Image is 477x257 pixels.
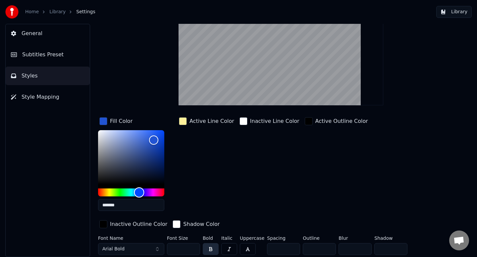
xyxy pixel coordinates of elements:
nav: breadcrumb [25,9,95,15]
button: Subtitles Preset [6,45,90,64]
label: Spacing [267,236,300,240]
label: Font Size [167,236,200,240]
label: Bold [203,236,219,240]
button: Library [436,6,472,18]
label: Font Name [98,236,164,240]
span: Style Mapping [22,93,59,101]
button: Shadow Color [171,219,221,230]
label: Uppercase [240,236,264,240]
span: Subtitles Preset [22,51,64,59]
img: youka [5,5,19,19]
a: Home [25,9,39,15]
div: Inactive Line Color [250,117,299,125]
div: Hue [98,188,164,196]
button: General [6,24,90,43]
label: Italic [221,236,237,240]
div: Inactive Outline Color [110,220,167,228]
span: Styles [22,72,38,80]
button: Active Line Color [178,116,236,127]
div: Active Line Color [189,117,234,125]
div: Active Outline Color [315,117,368,125]
span: Settings [76,9,95,15]
label: Blur [339,236,372,240]
div: Fill Color [110,117,132,125]
a: Library [49,9,66,15]
button: Inactive Outline Color [98,219,169,230]
label: Shadow [374,236,407,240]
div: Color [98,130,164,184]
label: Outline [303,236,336,240]
div: Shadow Color [183,220,220,228]
button: Inactive Line Color [238,116,301,127]
span: Arial Bold [102,246,125,252]
button: Active Outline Color [303,116,369,127]
span: General [22,29,42,37]
button: Styles [6,67,90,85]
button: Fill Color [98,116,134,127]
button: Style Mapping [6,88,90,106]
div: Open chat [449,231,469,250]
